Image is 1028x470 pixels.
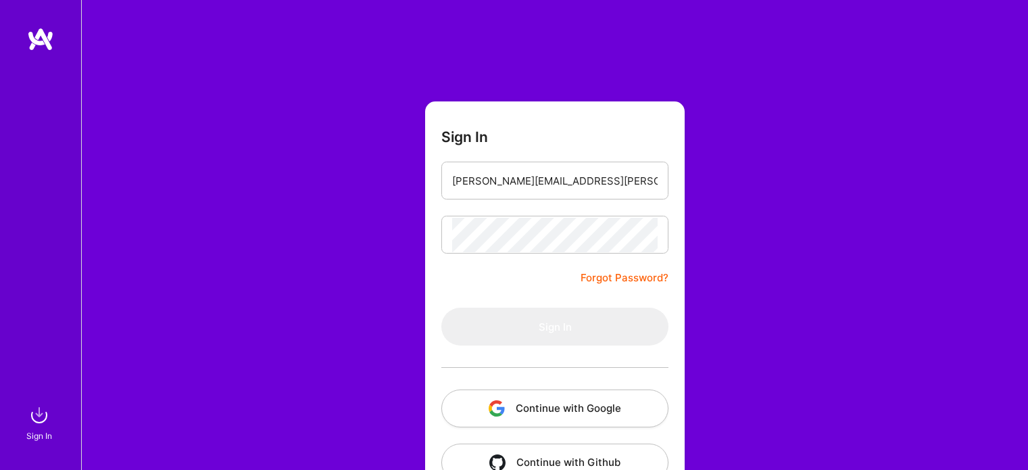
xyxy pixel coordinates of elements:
img: sign in [26,402,53,429]
div: Sign In [26,429,52,443]
button: Continue with Google [441,390,668,427]
button: Sign In [441,308,668,346]
img: logo [27,27,54,51]
input: Email... [452,164,658,198]
a: sign inSign In [28,402,53,443]
img: icon [489,400,505,417]
a: Forgot Password? [581,270,668,286]
h3: Sign In [441,128,488,145]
